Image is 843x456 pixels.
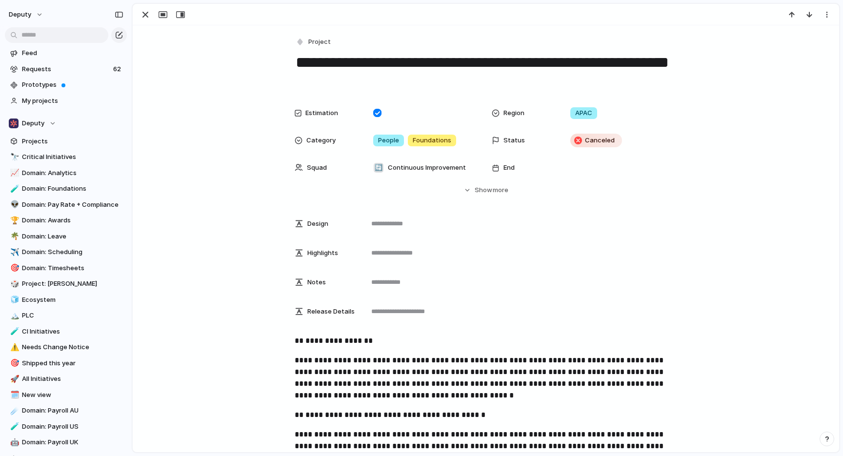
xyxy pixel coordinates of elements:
[378,136,399,145] span: People
[9,358,19,368] button: 🎯
[22,358,123,368] span: Shipped this year
[22,232,123,241] span: Domain: Leave
[5,435,127,450] a: 🤖Domain: Payroll UK
[22,406,123,416] span: Domain: Payroll AU
[575,108,592,118] span: APAC
[22,216,123,225] span: Domain: Awards
[9,168,19,178] button: 📈
[22,327,123,337] span: CI Initiatives
[10,357,17,369] div: 🎯
[10,278,17,290] div: 🎲
[22,96,123,106] span: My projects
[5,261,127,276] div: 🎯Domain: Timesheets
[9,422,19,432] button: 🧪
[9,152,19,162] button: 🔭
[10,199,17,210] div: 👽
[22,119,44,128] span: Deputy
[9,216,19,225] button: 🏆
[9,295,19,305] button: 🧊
[5,78,127,92] a: Prototypes
[5,116,127,131] button: Deputy
[10,437,17,448] div: 🤖
[10,342,17,353] div: ⚠️
[10,405,17,416] div: ☄️
[10,215,17,226] div: 🏆
[5,94,127,108] a: My projects
[22,374,123,384] span: All Initiatives
[22,152,123,162] span: Critical Initiatives
[22,295,123,305] span: Ecosystem
[10,152,17,163] div: 🔭
[9,184,19,194] button: 🧪
[22,137,123,146] span: Projects
[10,310,17,321] div: 🏔️
[5,356,127,371] a: 🎯Shipped this year
[585,136,615,145] span: Canceled
[22,247,123,257] span: Domain: Scheduling
[475,185,492,195] span: Show
[5,324,127,339] a: 🧪CI Initiatives
[10,374,17,385] div: 🚀
[388,163,466,173] span: Continuous Improvement
[306,136,336,145] span: Category
[413,136,451,145] span: Foundations
[22,168,123,178] span: Domain: Analytics
[22,200,123,210] span: Domain: Pay Rate + Compliance
[9,200,19,210] button: 👽
[5,213,127,228] div: 🏆Domain: Awards
[10,231,17,242] div: 🌴
[307,219,328,229] span: Design
[5,372,127,386] a: 🚀All Initiatives
[5,308,127,323] a: 🏔️PLC
[10,183,17,195] div: 🧪
[5,181,127,196] a: 🧪Domain: Foundations
[5,229,127,244] a: 🌴Domain: Leave
[22,48,123,58] span: Feed
[307,163,327,173] span: Squad
[4,7,48,22] button: deputy
[9,437,19,447] button: 🤖
[5,150,127,164] a: 🔭Critical Initiatives
[10,389,17,400] div: 🗓️
[9,232,19,241] button: 🌴
[493,185,508,195] span: more
[295,181,677,199] button: Showmore
[9,311,19,320] button: 🏔️
[307,307,355,317] span: Release Details
[9,406,19,416] button: ☄️
[22,80,123,90] span: Prototypes
[5,340,127,355] a: ⚠️Needs Change Notice
[10,167,17,178] div: 📈
[5,388,127,402] a: 🗓️New view
[5,245,127,259] a: ✈️Domain: Scheduling
[22,390,123,400] span: New view
[5,277,127,291] a: 🎲Project: [PERSON_NAME]
[5,403,127,418] div: ☄️Domain: Payroll AU
[9,342,19,352] button: ⚠️
[374,163,383,173] div: 🔄
[5,293,127,307] a: 🧊Ecosystem
[9,279,19,289] button: 🎲
[5,62,127,77] a: Requests62
[5,166,127,180] div: 📈Domain: Analytics
[22,184,123,194] span: Domain: Foundations
[10,326,17,337] div: 🧪
[9,374,19,384] button: 🚀
[22,263,123,273] span: Domain: Timesheets
[22,64,110,74] span: Requests
[503,136,525,145] span: Status
[9,10,31,20] span: deputy
[10,294,17,305] div: 🧊
[5,419,127,434] a: 🧪Domain: Payroll US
